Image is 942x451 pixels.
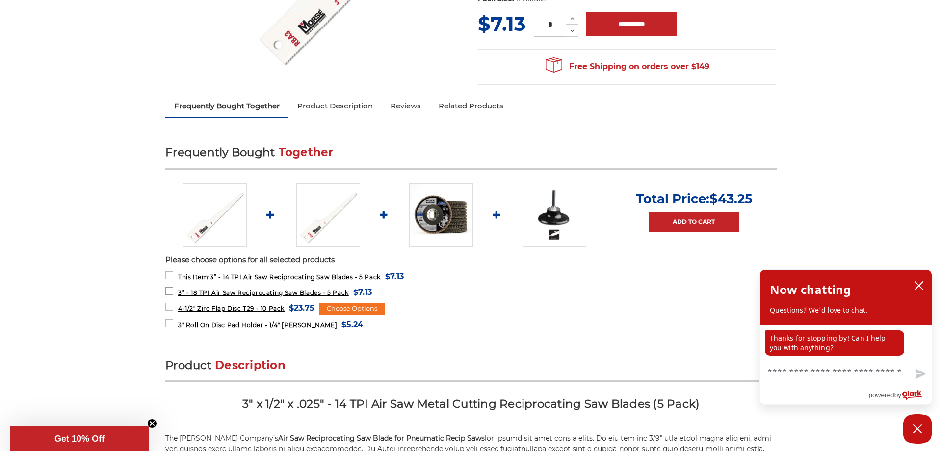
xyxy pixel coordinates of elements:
button: Close teaser [147,419,157,428]
div: Get 10% OffClose teaser [10,426,149,451]
button: close chatbox [911,278,927,293]
img: 3" Air Saw blade for pneumatic sawzall 14 TPI [183,183,247,247]
button: Close Chatbox [903,414,932,444]
span: Frequently Bought [165,145,275,159]
span: 3” - 14 TPI Air Saw Reciprocating Saw Blades - 5 Pack [178,273,381,281]
strong: This Item: [178,273,210,281]
span: Together [279,145,334,159]
strong: 3" x 1/2" x .025" - 14 TPI Air Saw Metal Cutting Reciprocating Saw Blades (5 Pack) [242,397,700,411]
span: 3" Roll On Disc Pad Holder - 1/4" [PERSON_NAME] [178,321,337,329]
span: $7.13 [353,286,372,299]
a: Product Description [288,95,382,117]
p: Thanks for stopping by! Can I help you with anything? [765,330,904,356]
span: Get 10% Off [54,434,105,444]
span: Product [165,358,211,372]
span: 3” - 18 TPI Air Saw Reciprocating Saw Blades - 5 Pack [178,289,349,296]
a: Reviews [382,95,430,117]
span: $23.75 [289,301,314,315]
p: Questions? We'd love to chat. [770,305,922,315]
span: Description [215,358,286,372]
a: Add to Cart [649,212,739,232]
span: $7.13 [385,270,404,283]
div: Choose Options [319,303,385,315]
span: powered [868,389,894,401]
span: $43.25 [709,191,752,207]
span: 4-1/2" Zirc Flap Disc T29 - 10 Pack [178,305,285,312]
span: $5.24 [341,318,363,331]
div: chat [760,325,932,360]
span: by [894,389,901,401]
a: Frequently Bought Together [165,95,288,117]
span: $7.13 [478,12,526,36]
span: Free Shipping on orders over $149 [546,57,709,77]
p: Total Price: [636,191,752,207]
p: Please choose options for all selected products [165,254,777,265]
a: Powered by Olark [868,386,932,404]
button: Send message [907,363,932,386]
h2: Now chatting [770,280,851,299]
div: olark chatbox [759,269,932,405]
strong: Air Saw Reciprocating Saw Blade for Pneumatic Recip Saws [278,434,485,443]
a: Related Products [430,95,512,117]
